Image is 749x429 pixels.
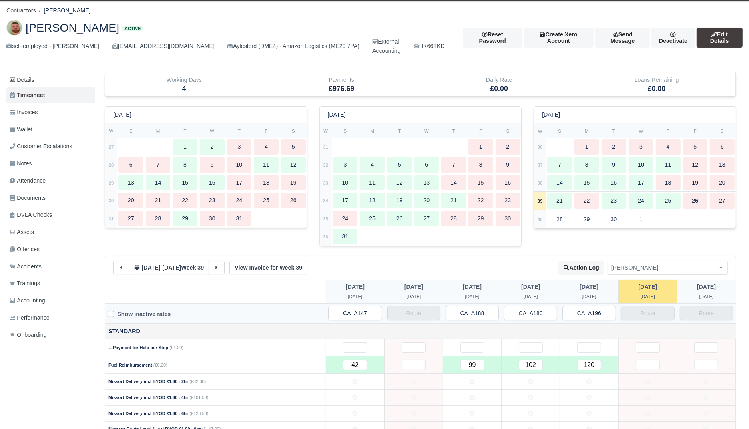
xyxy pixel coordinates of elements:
[200,193,225,208] div: 23
[656,193,681,209] div: 25
[333,229,358,244] div: 31
[468,193,493,208] div: 22
[227,211,252,226] div: 31
[6,190,95,206] a: Documents
[574,175,599,191] div: 15
[496,139,520,155] div: 2
[292,129,295,133] small: S
[584,85,730,93] h5: £0.00
[238,129,241,133] small: T
[254,157,279,173] div: 11
[328,306,382,320] input: Route
[441,193,466,208] div: 21
[200,211,225,226] div: 30
[26,22,119,33] span: [PERSON_NAME]
[524,294,538,299] span: 2 days ago
[697,28,743,48] a: Edit Details
[146,193,171,208] div: 21
[108,395,188,400] strong: Missort Delivery incl BYOD £1.80 - 4hr
[602,193,627,209] div: 23
[108,411,188,416] strong: Missort Delivery incl BYOD £1.80 - 6hr
[585,129,588,133] small: M
[111,85,257,93] h5: 4
[547,175,572,191] div: 14
[173,193,197,208] div: 22
[6,156,95,171] a: Notes
[621,306,674,320] input: Route
[129,129,133,133] small: S
[547,211,572,227] div: 28
[538,181,543,185] strong: 38
[254,175,279,191] div: 18
[227,175,252,191] div: 17
[479,129,482,133] small: F
[468,157,493,173] div: 8
[108,345,168,350] strong: ---Payment for Help per Stop
[651,28,695,48] div: Deactivate
[697,284,716,290] span: 10 hours from now
[414,175,439,191] div: 13
[109,145,114,149] strong: 27
[10,176,46,185] span: Attendance
[699,294,714,299] span: 10 hours from now
[10,279,40,288] span: Trainings
[496,193,520,208] div: 23
[173,175,197,191] div: 15
[656,175,681,191] div: 18
[680,306,733,320] input: Route
[10,91,45,100] span: Timesheet
[281,175,306,191] div: 19
[323,198,328,203] strong: 34
[414,211,439,226] div: 27
[468,211,493,226] div: 29
[574,157,599,173] div: 8
[10,210,52,220] span: DVLA Checks
[10,159,32,168] span: Notes
[360,175,385,191] div: 11
[420,72,578,96] div: Daily Rate
[263,72,421,96] div: Payments
[538,145,543,149] strong: 36
[333,211,358,226] div: 24
[694,129,697,133] small: F
[200,139,225,155] div: 2
[117,310,171,319] label: Show inactive rates
[6,7,36,14] a: Contractors
[406,294,421,299] span: 4 days ago
[323,234,328,239] strong: 36
[323,163,328,167] strong: 32
[580,284,598,290] span: 1 day ago
[639,284,657,290] span: 13 hours ago
[111,75,257,85] div: Working Days
[227,42,359,51] div: Aylesford (DME4) - Amazon Logistics (ME20 7PA)
[227,139,252,155] div: 3
[521,284,540,290] span: 2 days ago
[281,157,306,173] div: 12
[344,129,347,133] small: S
[328,111,346,118] h6: [DATE]
[721,129,724,133] small: S
[184,129,187,133] small: T
[384,390,443,406] td: 2025-09-22 Not Editable
[6,242,95,257] a: Offences
[710,193,735,209] div: 27
[387,306,440,320] input: Route
[153,363,167,367] span: (£0.20)
[254,193,279,208] div: 25
[6,73,95,87] a: Details
[141,264,160,271] span: 5 days ago
[608,261,728,275] span: Timothy Carnell mckean
[109,181,114,185] strong: 29
[602,139,627,155] div: 2
[463,28,522,48] button: Reset Password
[189,379,206,384] span: (£32.30)
[360,193,385,208] div: 18
[372,37,400,56] div: External Accounting
[629,193,653,209] div: 24
[605,336,749,429] div: Chat Widget
[108,379,188,384] strong: Missort Delivery incl BYOD £1.80 - 2hr
[441,175,466,191] div: 14
[629,211,653,227] div: 1
[333,193,358,208] div: 17
[10,313,50,322] span: Performance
